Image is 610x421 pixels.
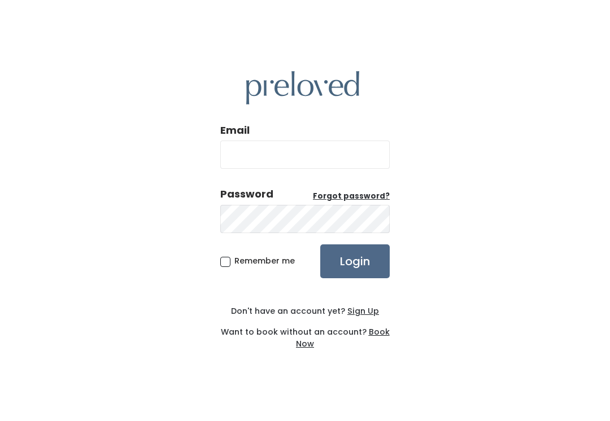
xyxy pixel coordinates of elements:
[220,317,390,350] div: Want to book without an account?
[220,305,390,317] div: Don't have an account yet?
[234,255,295,266] span: Remember me
[320,244,390,278] input: Login
[220,187,273,201] div: Password
[345,305,379,317] a: Sign Up
[347,305,379,317] u: Sign Up
[313,191,390,202] a: Forgot password?
[220,123,250,138] label: Email
[296,326,390,349] a: Book Now
[246,71,359,104] img: preloved logo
